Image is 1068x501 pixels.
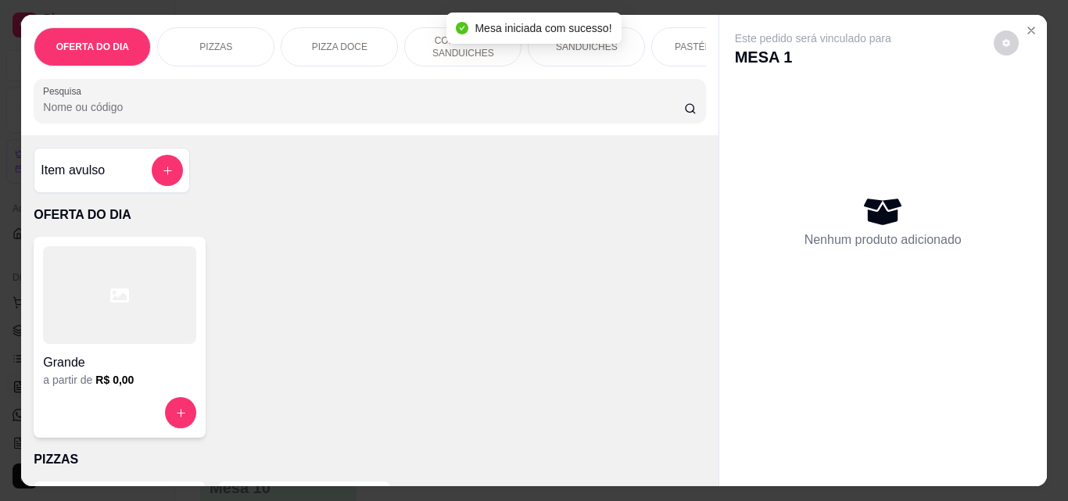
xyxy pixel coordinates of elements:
[312,41,367,53] p: PIZZA DOCE
[95,372,134,388] h6: R$ 0,00
[34,450,705,469] p: PIZZAS
[43,99,684,115] input: Pesquisa
[34,206,705,224] p: OFERTA DO DIA
[199,41,232,53] p: PIZZAS
[994,30,1019,55] button: decrease-product-quantity
[418,34,508,59] p: COMBOS DE SANDUICHES
[56,41,129,53] p: OFERTA DO DIA
[556,41,618,53] p: SANDUICHES
[456,22,468,34] span: check-circle
[152,155,183,186] button: add-separate-item
[41,161,105,180] h4: Item avulso
[475,22,611,34] span: Mesa iniciada com sucesso!
[43,353,196,372] h4: Grande
[43,84,87,98] label: Pesquisa
[1019,18,1044,43] button: Close
[43,372,196,388] div: a partir de
[805,231,962,249] p: Nenhum produto adicionado
[675,41,745,53] p: PASTÉIS (14cm)
[735,46,891,68] p: MESA 1
[735,30,891,46] p: Este pedido será vinculado para
[165,397,196,428] button: increase-product-quantity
